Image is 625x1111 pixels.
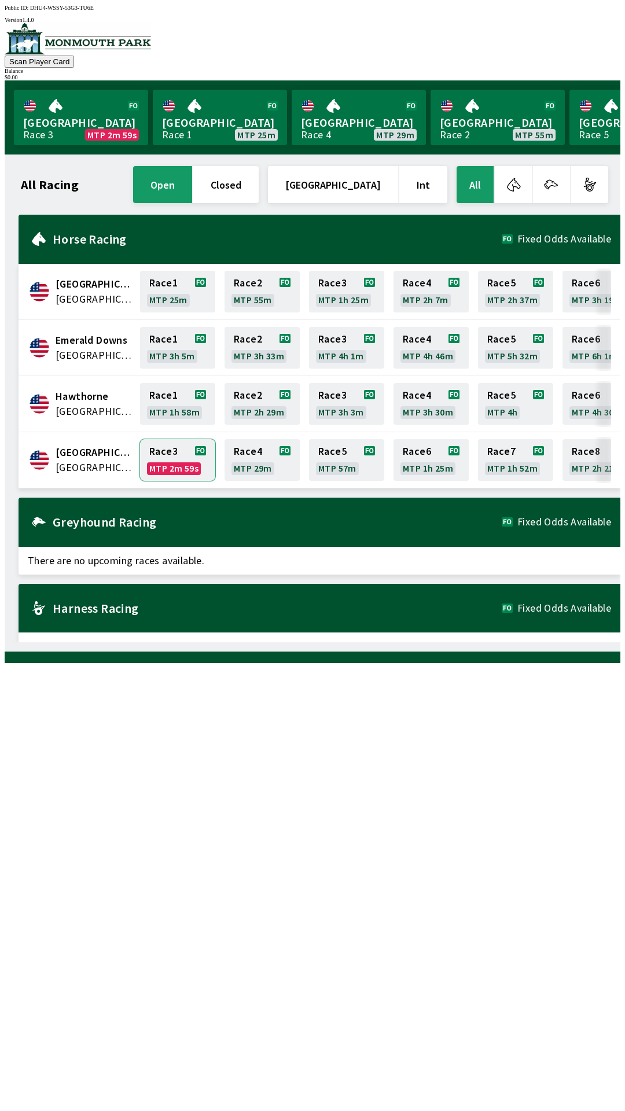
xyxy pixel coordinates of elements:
[23,115,139,130] span: [GEOGRAPHIC_DATA]
[579,130,609,139] div: Race 5
[5,74,620,80] div: $ 0.00
[87,130,137,139] span: MTP 2m 59s
[318,391,347,400] span: Race 3
[440,115,556,130] span: [GEOGRAPHIC_DATA]
[149,334,178,344] span: Race 1
[487,447,516,456] span: Race 7
[225,271,300,312] a: Race2MTP 55m
[572,334,600,344] span: Race 6
[5,17,620,23] div: Version 1.4.0
[318,278,347,288] span: Race 3
[23,130,53,139] div: Race 3
[394,383,469,425] a: Race4MTP 3h 30m
[225,439,300,481] a: Race4MTP 29m
[53,604,502,613] h2: Harness Racing
[56,348,133,363] span: United States
[56,404,133,419] span: United States
[56,292,133,307] span: United States
[234,391,262,400] span: Race 2
[399,166,447,203] button: Int
[30,5,94,11] span: DHU4-WSSY-53G3-TU6E
[318,407,364,417] span: MTP 3h 3m
[5,5,620,11] div: Public ID:
[234,463,272,473] span: MTP 29m
[234,351,284,360] span: MTP 3h 33m
[487,334,516,344] span: Race 5
[309,271,384,312] a: Race3MTP 1h 25m
[517,234,611,244] span: Fixed Odds Available
[403,447,431,456] span: Race 6
[309,327,384,369] a: Race3MTP 4h 1m
[318,334,347,344] span: Race 3
[292,90,426,145] a: [GEOGRAPHIC_DATA]Race 4MTP 29m
[140,327,215,369] a: Race1MTP 3h 5m
[457,166,494,203] button: All
[149,278,178,288] span: Race 1
[301,115,417,130] span: [GEOGRAPHIC_DATA]
[572,463,622,473] span: MTP 2h 21m
[403,391,431,400] span: Race 4
[21,180,79,189] h1: All Racing
[5,23,151,54] img: venue logo
[53,517,502,527] h2: Greyhound Racing
[162,115,278,130] span: [GEOGRAPHIC_DATA]
[478,383,553,425] a: Race5MTP 4h
[517,517,611,527] span: Fixed Odds Available
[403,295,448,304] span: MTP 2h 7m
[301,130,331,139] div: Race 4
[431,90,565,145] a: [GEOGRAPHIC_DATA]Race 2MTP 55m
[403,407,453,417] span: MTP 3h 30m
[140,271,215,312] a: Race1MTP 25m
[56,277,133,292] span: Canterbury Park
[14,90,148,145] a: [GEOGRAPHIC_DATA]Race 3MTP 2m 59s
[487,407,517,417] span: MTP 4h
[517,604,611,613] span: Fixed Odds Available
[572,391,600,400] span: Race 6
[572,295,622,304] span: MTP 3h 19m
[153,90,287,145] a: [GEOGRAPHIC_DATA]Race 1MTP 25m
[149,391,178,400] span: Race 1
[19,547,620,575] span: There are no upcoming races available.
[376,130,414,139] span: MTP 29m
[318,463,356,473] span: MTP 57m
[394,439,469,481] a: Race6MTP 1h 25m
[234,278,262,288] span: Race 2
[234,407,284,417] span: MTP 2h 29m
[403,351,453,360] span: MTP 4h 46m
[478,439,553,481] a: Race7MTP 1h 52m
[133,166,192,203] button: open
[318,295,369,304] span: MTP 1h 25m
[53,234,502,244] h2: Horse Racing
[572,407,622,417] span: MTP 4h 30m
[478,271,553,312] a: Race5MTP 2h 37m
[237,130,275,139] span: MTP 25m
[309,439,384,481] a: Race5MTP 57m
[234,334,262,344] span: Race 2
[5,56,74,68] button: Scan Player Card
[56,445,133,460] span: Monmouth Park
[309,383,384,425] a: Race3MTP 3h 3m
[225,327,300,369] a: Race2MTP 3h 33m
[19,632,620,660] span: There are no upcoming races available.
[440,130,470,139] div: Race 2
[515,130,553,139] span: MTP 55m
[318,351,364,360] span: MTP 4h 1m
[56,333,133,348] span: Emerald Downs
[487,463,538,473] span: MTP 1h 52m
[394,327,469,369] a: Race4MTP 4h 46m
[140,439,215,481] a: Race3MTP 2m 59s
[487,295,538,304] span: MTP 2h 37m
[5,68,620,74] div: Balance
[403,278,431,288] span: Race 4
[149,295,187,304] span: MTP 25m
[140,383,215,425] a: Race1MTP 1h 58m
[318,447,347,456] span: Race 5
[56,389,133,404] span: Hawthorne
[403,334,431,344] span: Race 4
[572,351,617,360] span: MTP 6h 1m
[234,447,262,456] span: Race 4
[572,278,600,288] span: Race 6
[487,391,516,400] span: Race 5
[394,271,469,312] a: Race4MTP 2h 7m
[478,327,553,369] a: Race5MTP 5h 32m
